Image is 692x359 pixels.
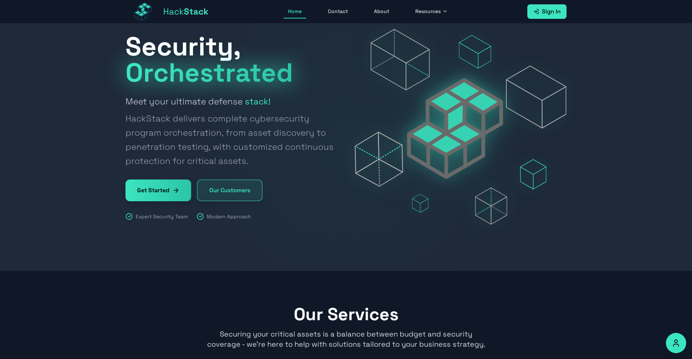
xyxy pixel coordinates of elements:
[666,333,686,353] button: Accessibility Options
[197,213,251,220] div: Modern Approach
[284,5,306,18] a: Home
[125,179,191,201] a: Get Started
[415,8,441,15] span: Resources
[184,6,209,17] span: Stack
[245,96,271,107] strong: stack!
[125,33,337,86] h1: Security,
[197,179,263,201] a: Our Customers
[411,5,452,18] button: Resources
[125,306,567,323] h2: Our Services
[125,94,337,168] h2: Meet your ultimate defense
[125,111,337,168] span: HackStack delivers complete cybersecurity program orchestration, from asset discovery to penetrat...
[125,56,293,89] span: Orchestrated
[125,213,188,220] div: Expert Security Team
[207,329,485,349] p: Securing your critical assets is a balance between budget and security coverage - we're here to h...
[370,5,394,18] a: About
[163,6,209,17] span: Hack
[324,5,352,18] a: Contact
[542,7,561,16] span: Sign In
[527,4,567,19] a: Sign In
